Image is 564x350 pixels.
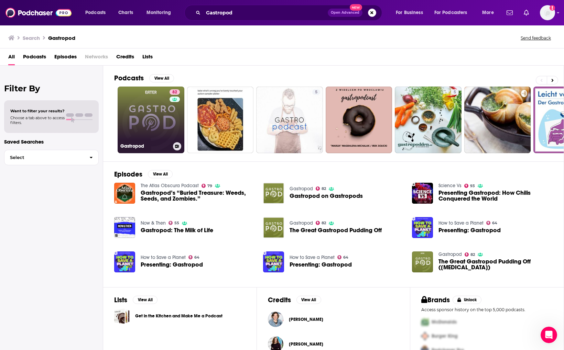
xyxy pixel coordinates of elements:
a: Gastropod [290,186,313,192]
img: Nicola Twilley [268,312,283,327]
a: 82 [170,89,180,95]
span: [PERSON_NAME] [289,317,323,322]
span: For Podcasters [434,8,467,18]
span: All [8,51,15,65]
span: New [350,4,362,11]
span: Episodes [54,51,77,65]
a: 5 [451,89,459,95]
button: open menu [477,7,502,18]
a: 55 [169,221,180,225]
span: More [482,8,494,18]
span: 64 [194,256,199,259]
a: Science Vs [438,183,462,189]
a: Presenting Gastropod: How Chilis Conquered the World [412,183,433,204]
a: 5 [312,89,320,95]
span: Presenting: Gastropod [141,262,203,268]
a: Presenting: Gastropod [290,262,352,268]
div: Search podcasts, credits, & more... [191,5,389,21]
span: 64 [343,256,348,259]
a: Get in the Kitchen and Make Me a Podcast [135,312,223,320]
img: The Great Gastropod Pudding Off [263,217,284,238]
h3: Search [23,35,40,41]
button: View All [148,170,173,178]
a: Presenting: Gastropod [438,227,501,233]
a: 5 [256,87,323,153]
a: 82Gastropod [118,87,184,153]
span: 5 [315,89,317,96]
span: 82 [172,89,177,96]
button: View All [296,296,321,304]
img: Presenting: Gastropod [263,251,284,272]
button: View All [133,296,158,304]
span: For Business [396,8,423,18]
span: Logged in as philtrina.farquharson [540,5,555,20]
a: EpisodesView All [114,170,173,179]
a: How to Save a Planet [141,255,186,260]
h2: Episodes [114,170,142,179]
a: Get in the Kitchen and Make Me a Podcast [114,308,130,324]
a: Now & Then [141,220,166,226]
a: ListsView All [114,296,158,304]
a: Presenting: Gastropod [412,217,433,238]
a: CreditsView All [268,296,321,304]
a: The Great Gastropod Pudding Off (encore) [438,259,553,270]
span: Networks [85,51,108,65]
img: The Great Gastropod Pudding Off (encore) [412,251,433,272]
span: 82 [322,187,326,190]
a: The Great Gastropod Pudding Off [290,227,382,233]
a: How to Save a Planet [438,220,484,226]
span: Select [4,155,84,160]
a: Gastropod’s “Buried Treasure: Weeds, Seeds, and Zombies.” [114,183,135,204]
svg: Add a profile image [550,5,555,11]
h2: Podcasts [114,74,144,82]
span: Burger King [432,333,458,339]
button: Select [4,150,99,165]
a: Nicola Twilley [289,317,323,322]
a: 82 [316,221,326,225]
h2: Lists [114,296,127,304]
img: Second Pro Logo [419,329,432,343]
span: Credits [116,51,134,65]
a: Gastropod [290,220,313,226]
button: open menu [391,7,432,18]
a: Gastropod: The Milk of Life [141,227,213,233]
a: 79 [202,184,213,188]
iframe: Intercom live chat [541,327,557,343]
span: [PERSON_NAME] [289,341,323,347]
a: Gastropod’s “Buried Treasure: Weeds, Seeds, and Zombies.” [141,190,255,202]
a: The Atlas Obscura Podcast [141,183,199,189]
span: 55 [174,222,179,225]
a: Show notifications dropdown [504,7,516,19]
button: Nicola TwilleyNicola Twilley [268,308,399,330]
a: Gastropod on Gastropods [290,193,363,199]
h3: Gastropod [48,35,75,41]
button: open menu [142,7,180,18]
a: Cynthia Graber [289,341,323,347]
a: Charts [114,7,137,18]
span: Charts [118,8,133,18]
span: The Great Gastropod Pudding Off ([MEDICAL_DATA]) [438,259,553,270]
a: Show notifications dropdown [521,7,532,19]
a: Presenting: Gastropod [114,251,135,272]
span: 5 [454,89,456,96]
a: 82 [465,252,475,257]
a: 93 [464,184,475,188]
button: open menu [80,7,115,18]
a: Podcasts [23,51,46,65]
span: Choose a tab above to access filters. [10,115,65,125]
a: 64 [486,221,498,225]
p: Saved Searches [4,138,99,145]
span: 93 [470,184,475,188]
h2: Credits [268,296,291,304]
a: Gastropod: The Milk of Life [114,217,135,238]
